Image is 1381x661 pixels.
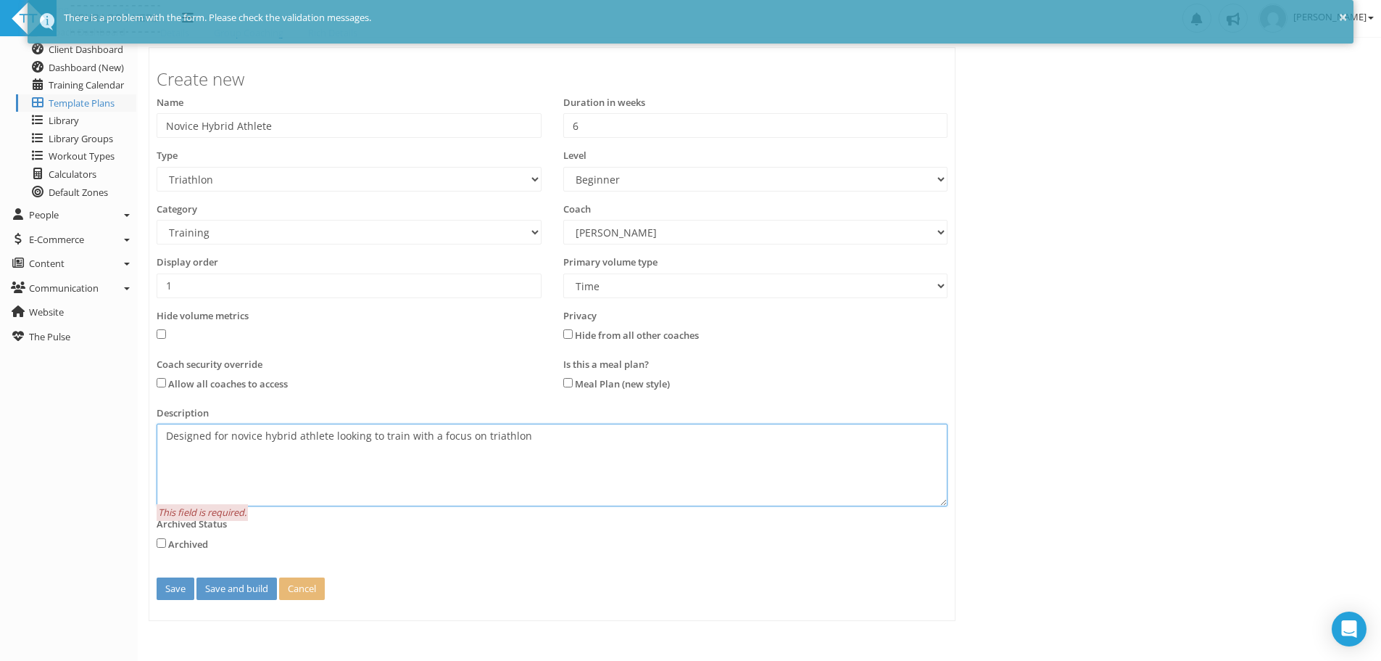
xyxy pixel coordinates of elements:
[279,578,325,600] button: Cancel
[563,309,597,324] label: Privacy
[64,11,1343,25] div: There is a problem with the form. Please check the validation messages.
[49,114,79,127] span: Library
[49,168,96,181] span: Calculators
[563,202,591,217] label: Coach
[16,130,136,148] a: Library Groups
[16,147,136,165] a: Workout Types
[157,517,227,532] label: Archived Status
[49,43,123,56] span: Client Dashboard
[157,255,218,270] label: Display order
[1339,7,1347,28] button: ×
[157,578,194,600] button: Save
[157,96,183,110] label: Name
[16,165,136,184] a: Calculators
[575,377,670,392] label: Meal Plan (new style)
[1332,612,1367,646] div: Open Intercom Messenger
[29,305,64,319] span: Website
[49,186,108,199] span: Default Zones
[157,406,209,421] label: Description
[196,578,277,600] button: Save and build
[29,282,99,295] span: Communication
[49,97,115,110] span: Template Plans
[49,132,113,145] span: Library Groups
[49,149,115,163] span: Workout Types
[49,78,124,91] span: Training Calendar
[29,257,65,270] span: Content
[29,330,70,343] span: The Pulse
[168,377,288,392] label: Allow all coaches to access
[29,233,84,246] span: E-Commerce
[16,76,136,94] a: Training Calendar
[575,329,699,343] label: Hide from all other coaches
[157,309,249,324] label: Hide volume metrics
[11,1,46,36] img: ttbadgewhite_48x48.png
[563,255,658,270] label: Primary volume type
[157,149,178,163] label: Type
[16,94,136,112] a: Template Plans
[563,149,586,163] label: Level
[563,96,645,110] label: Duration in weeks
[157,504,248,521] span: This field is required.
[16,184,136,202] a: Default Zones
[16,59,136,77] a: Dashboard (New)
[563,358,649,372] label: Is this a meal plan?
[168,538,208,552] label: Archived
[157,202,197,217] label: Category
[157,358,262,372] label: Coach security override
[49,61,124,74] span: Dashboard (New)
[16,112,136,130] a: Library
[29,208,59,221] span: People
[16,41,136,59] a: Client Dashboard
[157,70,947,89] h3: Create new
